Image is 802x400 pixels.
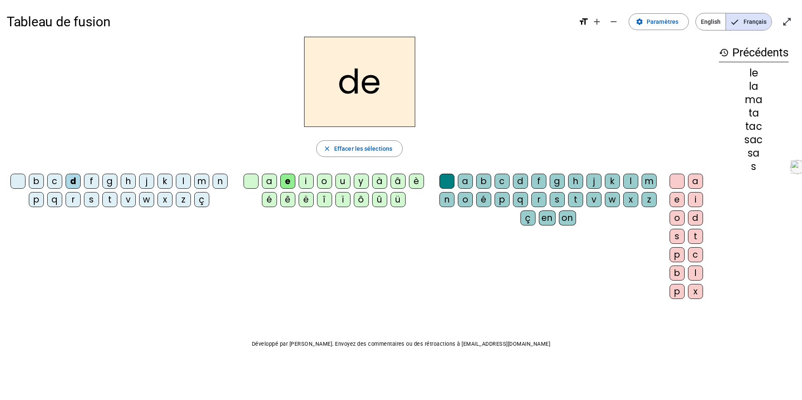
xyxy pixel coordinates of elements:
div: c [688,247,703,262]
mat-icon: remove [609,17,619,27]
div: ta [719,108,789,118]
div: l [688,266,703,281]
div: g [102,174,117,189]
div: n [439,192,454,207]
div: ë [299,192,314,207]
div: ma [719,95,789,105]
div: l [623,174,638,189]
div: z [176,192,191,207]
div: o [317,174,332,189]
div: x [157,192,173,207]
span: Paramètres [647,17,678,27]
mat-icon: close [323,145,331,152]
div: e [280,174,295,189]
div: k [157,174,173,189]
div: t [688,229,703,244]
div: ô [354,192,369,207]
div: q [47,192,62,207]
div: d [513,174,528,189]
button: Effacer les sélections [316,140,403,157]
div: f [84,174,99,189]
div: a [688,174,703,189]
div: b [670,266,685,281]
div: t [102,192,117,207]
div: é [476,192,491,207]
h2: de [304,37,415,127]
div: d [66,174,81,189]
div: b [29,174,44,189]
div: h [121,174,136,189]
div: v [121,192,136,207]
div: a [262,174,277,189]
div: i [299,174,314,189]
div: â [391,174,406,189]
div: p [29,192,44,207]
div: en [539,210,556,225]
mat-icon: add [592,17,602,27]
div: tac [719,122,789,132]
div: w [139,192,154,207]
div: s [719,162,789,172]
div: ê [280,192,295,207]
div: a [458,174,473,189]
span: Français [726,13,772,30]
span: English [696,13,726,30]
div: ü [391,192,406,207]
button: Paramètres [629,13,689,30]
mat-icon: open_in_full [782,17,792,27]
div: ç [520,210,536,225]
span: Effacer les sélections [334,144,392,154]
div: j [139,174,154,189]
div: o [458,192,473,207]
div: w [605,192,620,207]
div: u [335,174,350,189]
h3: Précédents [719,43,789,62]
button: Diminuer la taille de la police [605,13,622,30]
mat-icon: history [719,48,729,58]
div: i [688,192,703,207]
div: r [531,192,546,207]
div: la [719,81,789,91]
div: m [642,174,657,189]
div: o [670,210,685,225]
div: é [262,192,277,207]
div: c [495,174,510,189]
button: Augmenter la taille de la police [589,13,605,30]
div: s [84,192,99,207]
div: û [372,192,387,207]
div: b [476,174,491,189]
div: x [623,192,638,207]
div: z [642,192,657,207]
div: sac [719,135,789,145]
div: p [670,247,685,262]
div: r [66,192,81,207]
div: î [317,192,332,207]
div: g [550,174,565,189]
mat-icon: settings [636,18,643,25]
div: y [354,174,369,189]
p: Développé par [PERSON_NAME]. Envoyez des commentaires ou des rétroactions à [EMAIL_ADDRESS][DOMAI... [7,339,795,349]
div: sa [719,148,789,158]
div: m [194,174,209,189]
div: t [568,192,583,207]
div: x [688,284,703,299]
div: k [605,174,620,189]
mat-icon: format_size [579,17,589,27]
div: h [568,174,583,189]
mat-button-toggle-group: Language selection [695,13,772,30]
div: è [409,174,424,189]
div: ç [194,192,209,207]
h1: Tableau de fusion [7,8,572,35]
div: n [213,174,228,189]
div: s [670,229,685,244]
div: e [670,192,685,207]
div: d [688,210,703,225]
div: on [559,210,576,225]
div: p [670,284,685,299]
button: Entrer en plein écran [779,13,795,30]
div: p [495,192,510,207]
div: f [531,174,546,189]
div: le [719,68,789,78]
div: s [550,192,565,207]
div: q [513,192,528,207]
